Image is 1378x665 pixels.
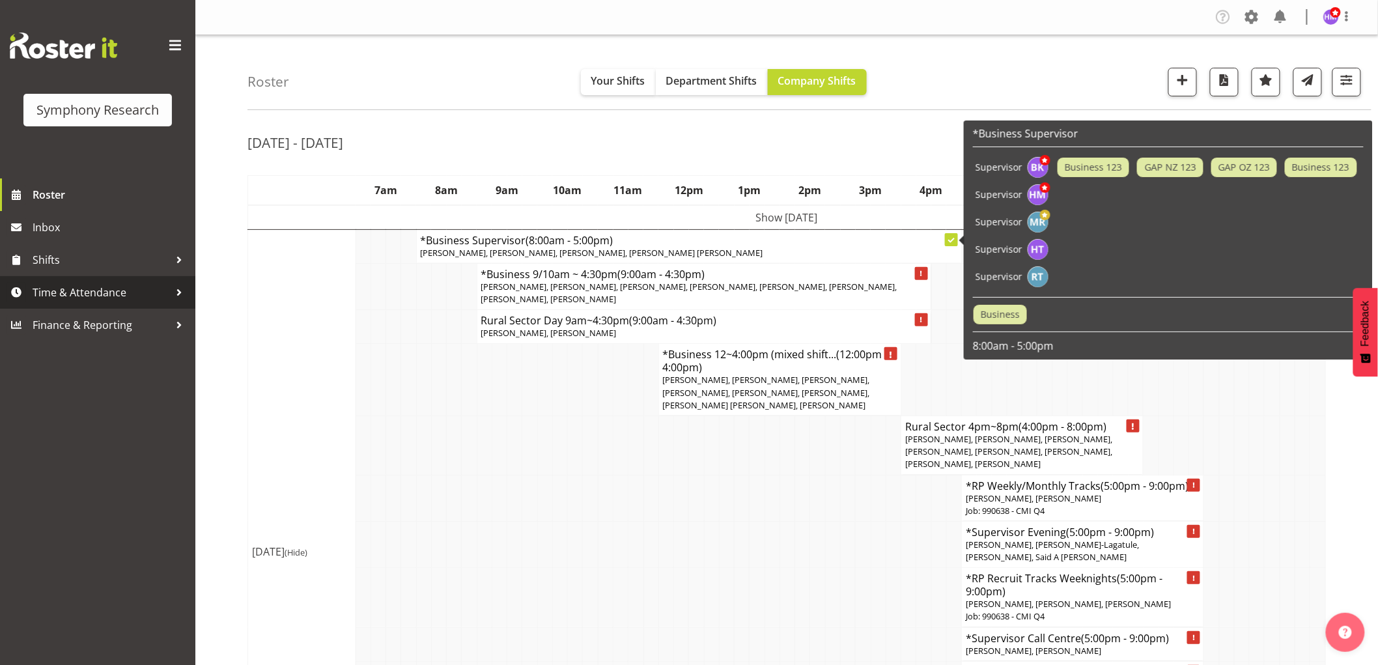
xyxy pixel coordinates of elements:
img: Rosterit website logo [10,33,117,59]
button: Send a list of all shifts for the selected filtered period to all rostered employees. [1293,68,1322,96]
p: Job: 990638 - CMI Q4 [966,610,1200,623]
span: GAP OZ 123 [1218,160,1270,175]
img: marama-rihari1262.jpg [1028,212,1048,233]
th: 7am [356,175,416,205]
button: Add a new shift [1168,68,1197,96]
td: Supervisor [973,236,1025,263]
th: 12pm [658,175,719,205]
span: Feedback [1360,301,1371,347]
span: [PERSON_NAME], [PERSON_NAME], [PERSON_NAME], [PERSON_NAME], [PERSON_NAME], [PERSON_NAME], [PERSON... [481,281,897,305]
span: [PERSON_NAME], [PERSON_NAME] [966,645,1101,657]
h4: *Business Supervisor [421,234,958,247]
span: [PERSON_NAME], [PERSON_NAME], [PERSON_NAME] [966,598,1171,610]
img: bhavik-kanna1260.jpg [1028,157,1048,178]
span: (9:00am - 4:30pm) [630,313,717,328]
span: (4:00pm - 8:00pm) [1019,419,1106,434]
span: Business [981,307,1020,322]
img: raymond-tuhega1922.jpg [1028,266,1048,287]
span: (5:00pm - 9:00pm) [966,571,1162,599]
img: help-xxl-2.png [1339,626,1352,639]
th: 11am [598,175,658,205]
div: Symphony Research [36,100,159,120]
td: Supervisor [973,154,1025,181]
span: [PERSON_NAME], [PERSON_NAME], [PERSON_NAME], [PERSON_NAME], [PERSON_NAME], [PERSON_NAME], [PERSON... [905,433,1112,470]
th: 3pm [841,175,901,205]
img: hitesh-makan1261.jpg [1323,9,1339,25]
span: [PERSON_NAME], [PERSON_NAME], [PERSON_NAME], [PERSON_NAME] [PERSON_NAME] [421,247,763,259]
button: Highlight an important date within the roster. [1252,68,1280,96]
th: 9am [477,175,537,205]
span: Roster [33,185,189,205]
th: 8am [416,175,477,205]
p: Job: 990638 - CMI Q4 [966,505,1200,517]
h4: Rural Sector Day 9am~4:30pm [481,314,927,327]
button: Feedback - Show survey [1353,288,1378,376]
span: Your Shifts [591,74,645,88]
img: hal-thomas1264.jpg [1028,239,1048,260]
th: 2pm [780,175,840,205]
span: [PERSON_NAME], [PERSON_NAME] [481,327,617,339]
span: (8:00am - 5:00pm) [526,233,613,248]
span: Company Shifts [778,74,856,88]
span: Time & Attendance [33,283,169,302]
span: (9:00am - 4:30pm) [618,267,705,281]
button: Department Shifts [656,69,768,95]
span: [PERSON_NAME], [PERSON_NAME]-Lagatule, [PERSON_NAME], Said A [PERSON_NAME] [966,539,1139,563]
h4: *Supervisor Call Centre [966,632,1200,645]
th: 4pm [901,175,962,205]
span: Shifts [33,250,169,270]
h6: *Business Supervisor [973,127,1364,140]
h4: *RP Weekly/Monthly Tracks [966,479,1200,492]
span: (5:00pm - 9:00pm) [1081,631,1169,645]
span: Business 123 [1065,160,1122,175]
td: Show [DATE] [248,205,1326,230]
button: Company Shifts [768,69,867,95]
img: hitesh-makan1261.jpg [1028,184,1048,205]
button: Filter Shifts [1332,68,1361,96]
th: 10am [537,175,598,205]
span: Business 123 [1292,160,1349,175]
span: Inbox [33,218,189,237]
th: 5pm [962,175,1022,205]
span: (5:00pm - 9:00pm) [1101,479,1188,493]
span: [PERSON_NAME], [PERSON_NAME], [PERSON_NAME], [PERSON_NAME], [PERSON_NAME], [PERSON_NAME], [PERSON... [663,374,870,410]
span: (Hide) [285,546,307,558]
h4: *Business 12~4:00pm (mixed shift... [663,348,897,374]
span: Department Shifts [666,74,757,88]
button: Download a PDF of the roster according to the set date range. [1210,68,1239,96]
h2: [DATE] - [DATE] [247,134,343,151]
span: [PERSON_NAME], [PERSON_NAME] [966,492,1101,504]
h4: Rural Sector 4pm~8pm [905,420,1139,433]
span: (12:00pm - 4:00pm) [663,347,888,375]
td: Supervisor [973,208,1025,236]
h4: Roster [247,74,289,89]
h4: *RP Recruit Tracks Weeknights [966,572,1200,598]
span: Finance & Reporting [33,315,169,335]
th: 1pm [719,175,780,205]
h4: *Supervisor Evening [966,526,1200,539]
span: (5:00pm - 9:00pm) [1066,525,1154,539]
p: 8:00am - 5:00pm [973,339,1364,353]
td: Supervisor [973,263,1025,290]
span: GAP NZ 123 [1145,160,1196,175]
h4: *Business 9/10am ~ 4:30pm [481,268,927,281]
td: Supervisor [973,181,1025,208]
button: Your Shifts [581,69,656,95]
